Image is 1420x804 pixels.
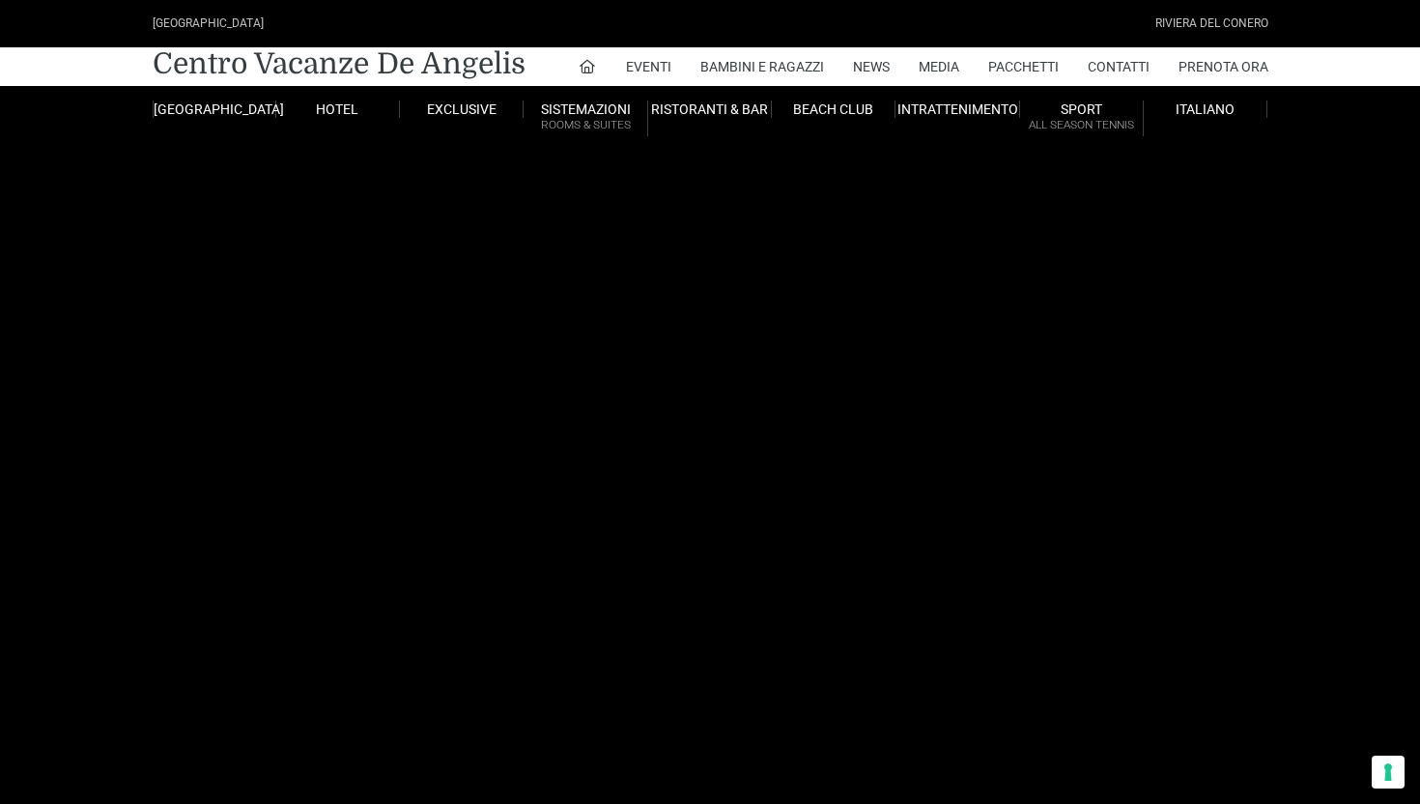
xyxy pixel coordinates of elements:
[1020,116,1143,134] small: All Season Tennis
[895,100,1019,118] a: Intrattenimento
[153,14,264,33] div: [GEOGRAPHIC_DATA]
[648,100,772,118] a: Ristoranti & Bar
[1144,100,1267,118] a: Italiano
[1179,47,1268,86] a: Prenota Ora
[400,100,524,118] a: Exclusive
[276,100,400,118] a: Hotel
[919,47,959,86] a: Media
[153,100,276,118] a: [GEOGRAPHIC_DATA]
[1155,14,1268,33] div: Riviera Del Conero
[1088,47,1150,86] a: Contatti
[524,116,646,134] small: Rooms & Suites
[524,100,647,136] a: SistemazioniRooms & Suites
[153,44,525,83] a: Centro Vacanze De Angelis
[1176,101,1235,117] span: Italiano
[1020,100,1144,136] a: SportAll Season Tennis
[853,47,890,86] a: News
[626,47,671,86] a: Eventi
[988,47,1059,86] a: Pacchetti
[700,47,824,86] a: Bambini e Ragazzi
[772,100,895,118] a: Beach Club
[1372,756,1405,789] button: Le tue preferenze relative al consenso per le tecnologie di tracciamento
